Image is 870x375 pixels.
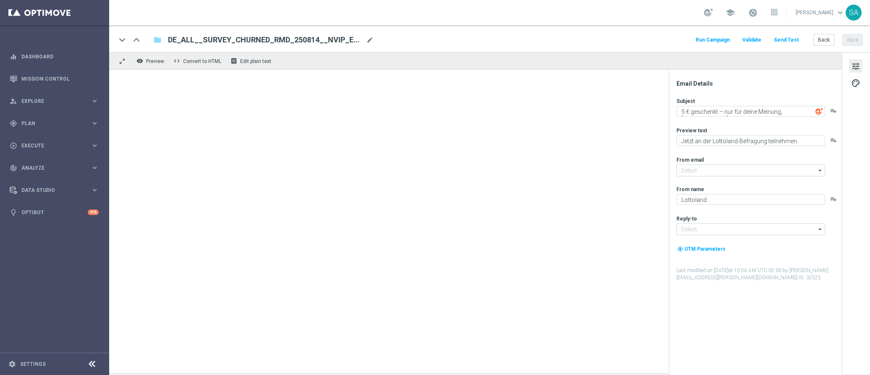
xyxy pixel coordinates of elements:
i: keyboard_arrow_right [91,119,99,127]
span: keyboard_arrow_down [836,8,845,17]
span: Convert to HTML [183,58,221,64]
button: remove_red_eye Preview [134,55,168,66]
span: | ID: 32525 [797,275,821,281]
span: Execute [21,143,91,148]
i: person_search [10,97,17,105]
span: DE_ALL__SURVEY_CHURNED_RMD_250814__NVIP_EMA_SER_MIX [168,35,363,45]
span: Explore [21,99,91,104]
span: Validate [742,37,761,43]
a: [PERSON_NAME]keyboard_arrow_down [795,6,846,19]
div: Execute [10,142,91,149]
label: Last modified on [DATE] at 10:54 AM UTC-02:00 by [PERSON_NAME][EMAIL_ADDRESS][PERSON_NAME][DOMAIN... [676,267,841,281]
span: Edit plain text [240,58,271,64]
span: Plan [21,121,91,126]
button: playlist_add [830,137,837,144]
i: gps_fixed [10,120,17,127]
button: Back [813,34,834,46]
i: settings [8,360,16,368]
div: Optibot [10,201,99,223]
i: arrow_drop_down [816,224,825,235]
span: code [173,58,180,64]
button: track_changes Analyze keyboard_arrow_right [9,165,99,171]
button: Validate [741,34,763,46]
button: tune [849,59,862,73]
i: receipt [231,58,237,64]
i: keyboard_arrow_right [91,186,99,194]
button: folder [152,33,162,47]
i: remove_red_eye [136,58,143,64]
div: Mission Control [10,68,99,90]
label: Preview text [676,127,707,134]
i: lightbulb [10,209,17,216]
a: Optibot [21,201,88,223]
button: equalizer Dashboard [9,53,99,60]
button: Send Test [773,34,800,46]
button: Run Campaign [694,34,731,46]
div: Dashboard [10,45,99,68]
input: Select [676,223,825,235]
a: Mission Control [21,68,99,90]
span: Preview [146,58,164,64]
div: Data Studio [10,186,91,194]
button: my_location UTM Parameters [676,244,726,254]
button: gps_fixed Plan keyboard_arrow_right [9,120,99,127]
button: playlist_add [830,108,837,114]
i: folder [153,35,162,45]
span: mode_edit [366,36,374,44]
i: my_location [677,246,683,252]
label: Subject [676,98,695,105]
i: keyboard_arrow_right [91,164,99,172]
button: code Convert to HTML [171,55,225,66]
span: palette [851,78,860,89]
button: receipt Edit plain text [228,55,275,66]
button: play_circle_outline Execute keyboard_arrow_right [9,142,99,149]
button: palette [849,76,862,89]
div: Explore [10,97,91,105]
label: Reply-to [676,215,697,222]
div: +10 [88,210,99,215]
a: Settings [20,362,46,367]
div: Plan [10,120,91,127]
div: Email Details [676,80,841,87]
button: Data Studio keyboard_arrow_right [9,187,99,194]
i: keyboard_arrow_right [91,142,99,149]
button: person_search Explore keyboard_arrow_right [9,98,99,105]
span: tune [851,61,860,72]
i: track_changes [10,164,17,172]
span: UTM Parameters [684,246,726,252]
i: equalizer [10,53,17,60]
i: keyboard_arrow_right [91,97,99,105]
span: school [726,8,735,17]
input: Select [676,165,825,176]
i: arrow_drop_down [816,165,825,176]
button: playlist_add [830,196,837,202]
span: Data Studio [21,188,91,193]
label: From email [676,157,704,163]
i: play_circle_outline [10,142,17,149]
button: Save [842,34,863,46]
label: From name [676,186,704,193]
a: Dashboard [21,45,99,68]
img: optiGenie.svg [815,108,823,115]
span: Analyze [21,165,91,170]
button: lightbulb Optibot +10 [9,209,99,216]
button: Mission Control [9,76,99,82]
div: Analyze [10,164,91,172]
div: SA [846,5,862,21]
